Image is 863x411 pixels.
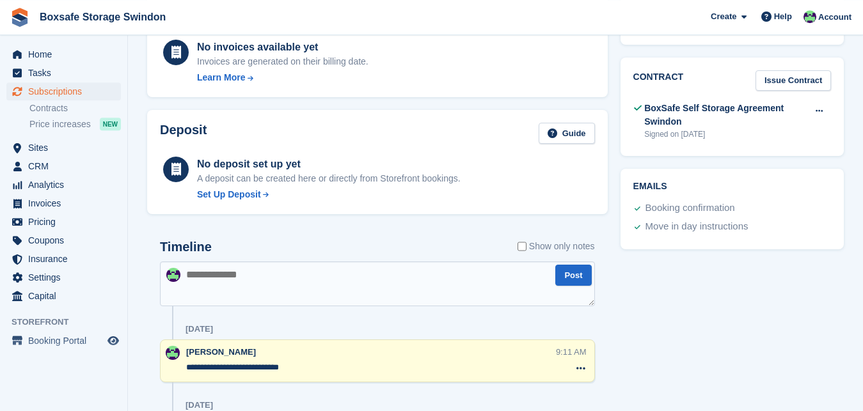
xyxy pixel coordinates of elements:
a: Guide [539,123,595,144]
span: Booking Portal [28,332,105,350]
span: Insurance [28,250,105,268]
img: Kim Virabi [166,346,180,360]
button: Post [555,265,591,286]
a: Learn More [197,71,368,84]
a: Contracts [29,102,121,114]
h2: Emails [633,182,832,192]
h2: Timeline [160,240,212,254]
span: Help [774,10,792,23]
a: menu [6,45,121,63]
a: menu [6,194,121,212]
span: Capital [28,287,105,305]
span: Sites [28,139,105,157]
span: Create [711,10,736,23]
div: [DATE] [186,400,213,410]
a: menu [6,287,121,305]
div: BoxSafe Self Storage Agreement Swindon [644,102,807,128]
a: Price increases NEW [29,117,121,131]
h2: Contract [633,70,684,91]
span: Pricing [28,213,105,231]
a: menu [6,332,121,350]
span: Settings [28,268,105,286]
a: menu [6,157,121,175]
a: menu [6,231,121,249]
span: Analytics [28,176,105,194]
span: Home [28,45,105,63]
a: menu [6,82,121,100]
div: Invoices are generated on their billing date. [197,55,368,68]
span: Storefront [12,316,127,329]
a: Preview store [106,333,121,348]
div: Move in day instructions [645,219,748,235]
a: menu [6,268,121,286]
span: Coupons [28,231,105,249]
img: Kim Virabi [166,268,180,282]
input: Show only notes [518,240,527,253]
div: No deposit set up yet [197,157,461,172]
a: menu [6,64,121,82]
div: NEW [100,118,121,130]
a: Issue Contract [756,70,831,91]
div: [DATE] [186,324,213,334]
span: Account [818,11,851,24]
span: [PERSON_NAME] [186,347,256,357]
a: Boxsafe Storage Swindon [35,6,171,27]
div: Set Up Deposit [197,188,261,201]
a: Set Up Deposit [197,188,461,201]
h2: Deposit [160,123,207,144]
a: menu [6,213,121,231]
span: CRM [28,157,105,175]
img: Kim Virabi [804,10,816,23]
a: menu [6,139,121,157]
label: Show only notes [518,240,595,253]
span: Subscriptions [28,82,105,100]
div: No invoices available yet [197,40,368,55]
span: Tasks [28,64,105,82]
a: menu [6,176,121,194]
div: 9:11 AM [556,346,587,358]
div: Learn More [197,71,245,84]
span: Price increases [29,118,91,130]
p: A deposit can be created here or directly from Storefront bookings. [197,172,461,185]
div: Signed on [DATE] [644,128,807,140]
div: Booking confirmation [645,201,735,216]
img: stora-icon-8386f47178a22dfd0bd8f6a31ec36ba5ce8667c1dd55bd0f319d3a0aa187defe.svg [10,8,29,27]
a: menu [6,250,121,268]
span: Invoices [28,194,105,212]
